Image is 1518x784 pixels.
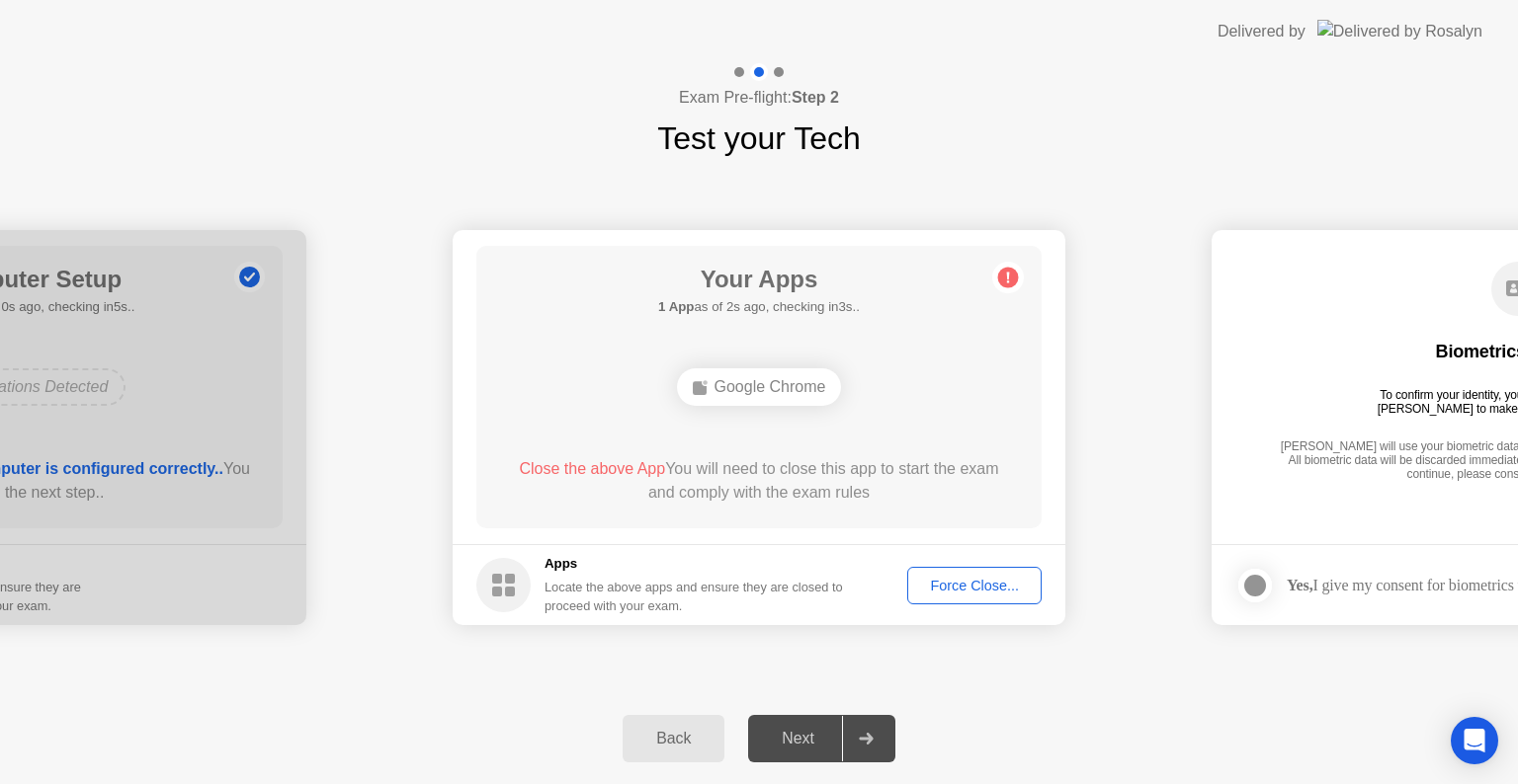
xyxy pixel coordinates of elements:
[657,115,861,162] h1: Test your Tech
[1287,577,1312,593] strong: Yes,
[658,297,860,317] h5: as of 2s ago, checking in3s..
[754,730,842,747] div: Next
[545,578,844,615] div: Locate the above apps and ensure they are closed to proceed with your exam.
[748,715,895,762] button: Next
[679,86,839,110] h4: Exam Pre-flight:
[658,299,694,314] b: 1 App
[1218,20,1306,43] div: Delivered by
[677,368,842,406] div: Google Chrome
[907,567,1042,604] button: Force Close...
[1317,20,1482,42] img: Delivered by Rosalyn
[545,554,844,574] h5: Apps
[914,578,1035,593] div: Force Close...
[658,262,860,297] h1: Your Apps
[519,460,665,477] span: Close the above App
[505,457,1014,505] div: You will need to close this app to start the exam and comply with the exam rules
[623,715,724,762] button: Back
[1451,717,1498,764] div: Open Intercom Messenger
[792,89,839,106] b: Step 2
[629,730,718,747] div: Back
